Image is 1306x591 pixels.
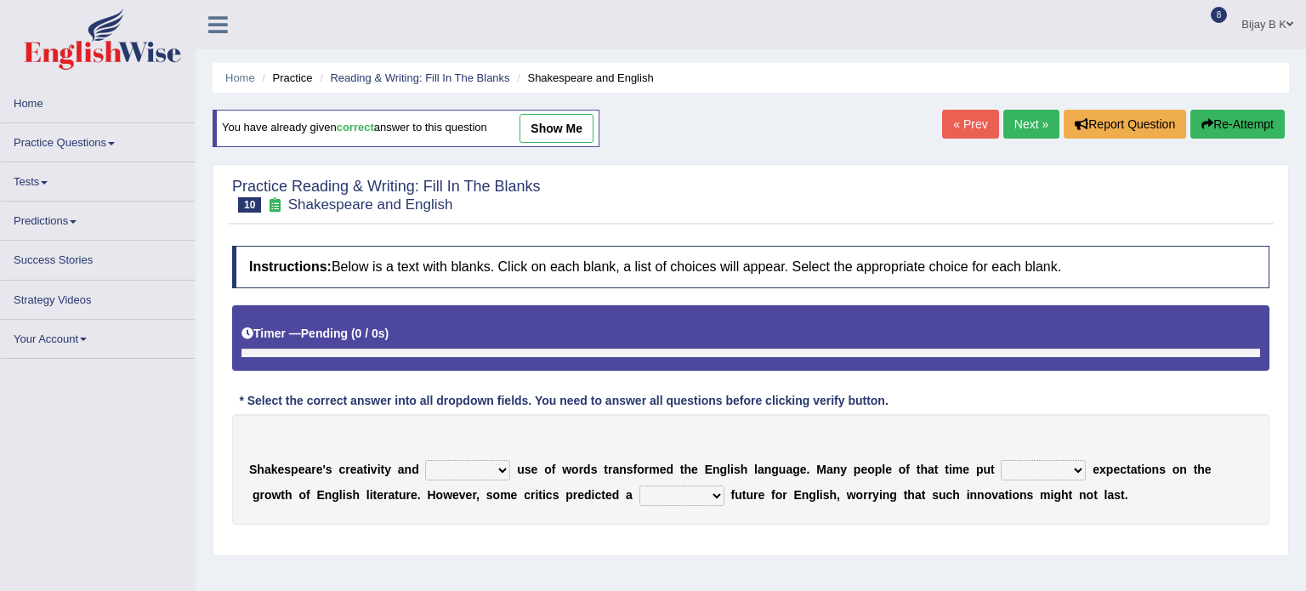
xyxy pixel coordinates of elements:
b: d [584,488,592,502]
b: i [343,488,346,502]
b: i [820,488,823,502]
b: h [829,488,837,502]
b: i [535,488,538,502]
h2: Practice Reading & Writing: Fill In The Blanks [232,179,541,213]
b: a [388,488,395,502]
b: e [758,488,764,502]
b: a [398,463,405,476]
b: c [338,463,345,476]
b: . [1125,488,1128,502]
b: s [1027,488,1034,502]
button: Re-Attempt [1190,110,1285,139]
b: u [746,488,753,502]
a: Next » [1003,110,1059,139]
b: u [399,488,406,502]
b: ) [385,327,389,340]
b: E [793,488,801,502]
b: i [1141,463,1144,476]
b: s [823,488,830,502]
b: s [591,463,598,476]
b: e [1113,463,1120,476]
a: Home [1,84,195,117]
b: r [345,463,349,476]
div: You have already given answer to this question [213,110,599,147]
a: Tests [1,162,195,196]
b: e [350,463,357,476]
b: h [257,463,264,476]
b: c [524,488,531,502]
b: g [720,463,728,476]
b: l [1104,488,1108,502]
b: t [1127,463,1131,476]
b: x [1099,463,1106,476]
b: h [920,463,928,476]
b: o [493,488,501,502]
b: a [626,488,633,502]
b: S [249,463,257,476]
b: t [363,463,367,476]
b: , [837,488,840,502]
b: l [366,488,370,502]
b: l [882,463,885,476]
b: e [377,488,383,502]
b: e [511,488,518,502]
a: Your Account [1,320,195,353]
b: n [764,463,772,476]
small: Exam occurring question [265,197,283,213]
b: n [1019,488,1027,502]
b: f [771,488,775,502]
b: t [373,488,378,502]
b: t [742,488,747,502]
b: r [644,463,649,476]
b: i [542,488,546,502]
b: n [1152,463,1160,476]
div: * Select the correct answer into all dropdown fields. You need to answer all questions before cli... [232,392,895,410]
b: o [985,488,992,502]
b: n [802,488,809,502]
b: s [734,463,741,476]
b: t [1121,488,1125,502]
b: i [730,463,734,476]
b: p [565,488,573,502]
button: Report Question [1064,110,1186,139]
b: E [316,488,324,502]
b: . [417,488,421,502]
b: c [546,488,553,502]
b: d [666,463,673,476]
b: o [637,463,644,476]
b: a [928,463,934,476]
b: n [1179,463,1187,476]
b: Instructions: [249,259,332,274]
b: , [476,488,480,502]
b: l [727,463,730,476]
b: i [1009,488,1013,502]
b: u [939,488,946,502]
a: Reading & Writing: Fill In The Blanks [330,71,509,84]
a: show me [520,114,593,143]
h5: Timer — [241,327,389,340]
b: a [786,463,792,476]
b: r [863,488,867,502]
b: e [962,463,969,476]
b: f [906,463,910,476]
b: s [284,463,291,476]
b: r [383,488,388,502]
b: e [577,488,584,502]
b: h [285,488,292,502]
b: h [352,488,360,502]
b: s [553,488,559,502]
b: n [977,488,985,502]
b: i [592,488,595,502]
b: i [367,463,371,476]
b: o [856,488,864,502]
b: f [552,463,556,476]
b: h [1061,488,1069,502]
li: Practice [258,70,312,86]
b: r [406,488,411,502]
b: t [538,488,542,502]
b: g [253,488,260,502]
b: o [899,463,906,476]
b: a [826,463,833,476]
b: n [713,463,720,476]
b: . [807,463,810,476]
